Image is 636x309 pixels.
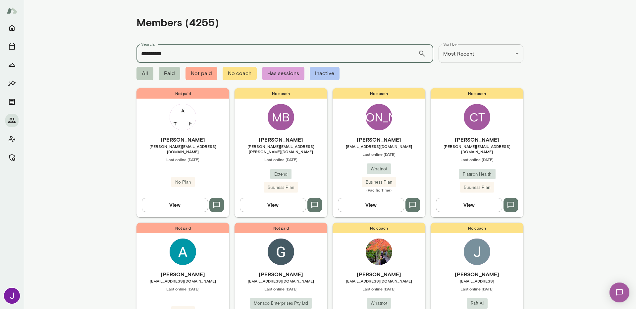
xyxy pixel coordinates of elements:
button: Insights [5,77,19,90]
span: No Plan [171,179,195,186]
span: No coach [235,88,327,99]
h6: [PERSON_NAME] [136,270,229,278]
img: Peishan Ouyang [366,239,392,265]
span: No coach [431,88,523,99]
span: [EMAIL_ADDRESS][DOMAIN_NAME] [235,278,327,284]
img: Tanya Paz [170,104,196,130]
span: No coach [431,223,523,233]
div: CT [464,104,490,130]
button: View [240,198,306,212]
h6: [PERSON_NAME] [136,136,229,144]
span: Last online [DATE] [136,157,229,162]
span: [EMAIL_ADDRESS][DOMAIN_NAME] [333,278,425,284]
span: Last online [DATE] [431,286,523,291]
span: No coach [333,223,425,233]
span: Extend [270,171,291,178]
h6: [PERSON_NAME] [333,136,425,144]
img: Gordon BLAKEMORE [268,239,294,265]
span: No coach [223,67,257,80]
span: [EMAIL_ADDRESS][DOMAIN_NAME] [136,278,229,284]
button: Home [5,21,19,34]
span: [PERSON_NAME][EMAIL_ADDRESS][DOMAIN_NAME] [136,144,229,154]
h6: [PERSON_NAME] [333,270,425,278]
span: [EMAIL_ADDRESS][DOMAIN_NAME] [333,144,425,149]
label: Search... [141,41,156,47]
span: Last online [DATE] [431,157,523,162]
div: [PERSON_NAME] [366,104,392,130]
span: Business Plan [264,184,298,191]
span: Not paid [136,223,229,233]
span: Last online [DATE] [235,157,327,162]
span: Last online [DATE] [333,286,425,291]
span: Business Plan [362,179,396,186]
span: Whatnot [367,300,391,307]
span: Not paid [185,67,217,80]
span: All [136,67,153,80]
span: Monaco Enterprises Pty Ltd [250,300,312,307]
span: Paid [159,67,180,80]
span: Not paid [235,223,327,233]
img: Allison Norton [170,239,196,265]
h6: [PERSON_NAME] [431,136,523,144]
span: [PERSON_NAME][EMAIL_ADDRESS][DOMAIN_NAME] [431,144,523,154]
span: Raft AI [467,300,488,307]
button: View [338,198,404,212]
img: Mento [7,4,17,17]
span: Inactive [310,67,340,80]
span: Last online [DATE] [136,286,229,291]
label: Sort by [443,41,457,47]
span: [PERSON_NAME][EMAIL_ADDRESS][PERSON_NAME][DOMAIN_NAME] [235,144,327,154]
h6: [PERSON_NAME] [431,270,523,278]
div: MB [268,104,294,130]
span: Last online [DATE] [333,152,425,157]
span: [EMAIL_ADDRESS] [431,278,523,284]
span: Has sessions [262,67,304,80]
button: Growth Plan [5,58,19,71]
button: Members [5,114,19,127]
img: Jocelyn Grodin [4,288,20,304]
h6: [PERSON_NAME] [235,136,327,144]
h4: Members (4255) [136,16,219,28]
button: Documents [5,95,19,109]
span: Flatiron Health [459,171,496,178]
span: (Pacific Time) [333,187,425,193]
img: Jack Taylor [464,239,490,265]
button: Manage [5,151,19,164]
span: Whatnot [367,166,391,172]
button: View [436,198,502,212]
h6: [PERSON_NAME] [235,270,327,278]
button: View [142,198,208,212]
span: Business Plan [460,184,494,191]
button: Client app [5,132,19,146]
span: No coach [333,88,425,99]
div: Most Recent [439,44,523,63]
span: Last online [DATE] [235,286,327,291]
span: Not paid [136,88,229,99]
button: Sessions [5,40,19,53]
